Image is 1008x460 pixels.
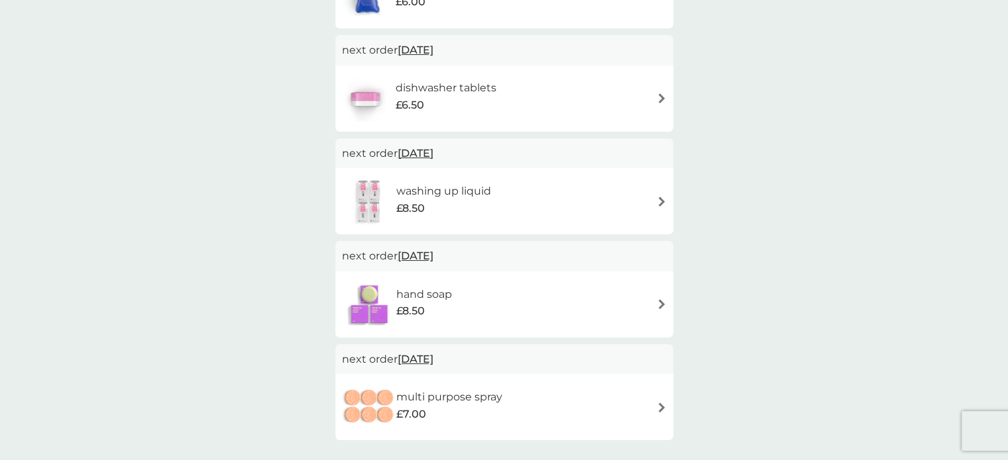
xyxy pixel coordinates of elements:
[396,406,426,423] span: £7.00
[398,37,433,63] span: [DATE]
[342,351,667,368] p: next order
[657,299,667,309] img: arrow right
[396,286,452,303] h6: hand soap
[398,140,433,166] span: [DATE]
[396,389,502,406] h6: multi purpose spray
[342,75,388,122] img: dishwasher tablets
[396,200,425,217] span: £8.50
[657,402,667,412] img: arrow right
[398,243,433,269] span: [DATE]
[396,302,425,320] span: £8.50
[396,79,496,97] h6: dishwasher tablets
[657,93,667,103] img: arrow right
[342,281,396,328] img: hand soap
[342,145,667,162] p: next order
[342,384,396,430] img: multi purpose spray
[342,42,667,59] p: next order
[396,183,491,200] h6: washing up liquid
[657,197,667,207] img: arrow right
[342,248,667,265] p: next order
[342,178,396,224] img: washing up liquid
[396,97,424,114] span: £6.50
[398,346,433,372] span: [DATE]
